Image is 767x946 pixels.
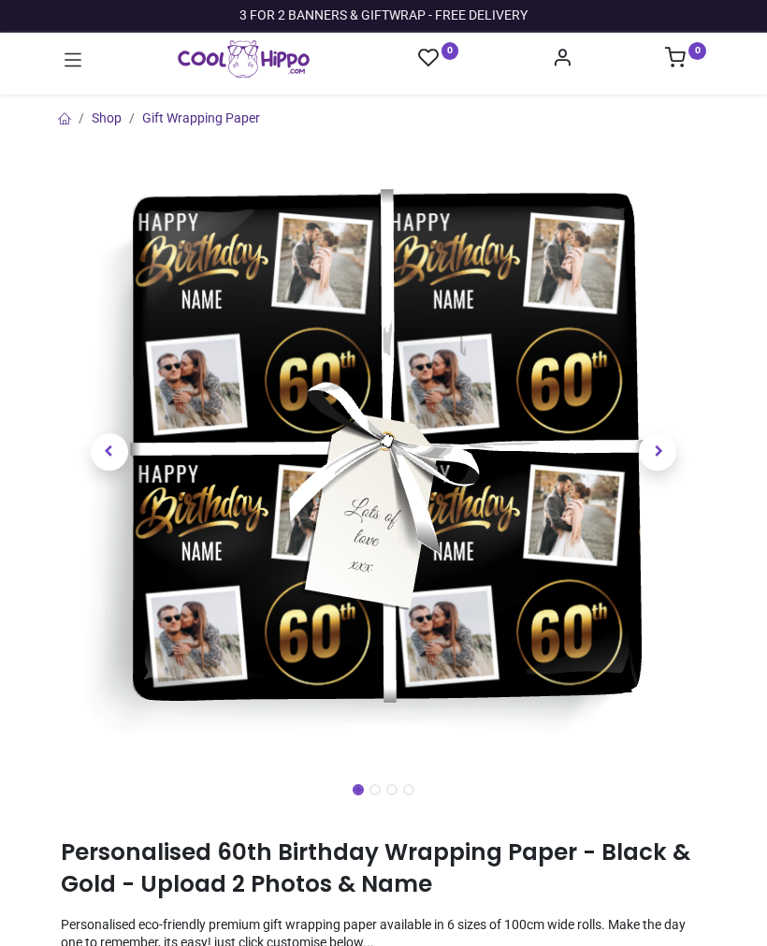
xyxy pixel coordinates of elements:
a: Shop [92,110,122,125]
a: Logo of Cool Hippo [178,40,310,78]
a: Gift Wrapping Paper [142,110,260,125]
a: 0 [418,47,459,70]
h1: Personalised 60th Birthday Wrapping Paper - Black & Gold - Upload 2 Photos & Name [61,837,706,901]
img: Personalised 60th Birthday Wrapping Paper - Black & Gold - Upload 2 Photos & Name [81,150,686,754]
a: 0 [665,52,706,67]
a: Previous [61,240,158,663]
img: Cool Hippo [178,40,310,78]
a: Next [610,240,707,663]
span: Next [639,433,676,471]
sup: 0 [441,42,459,60]
a: Account Info [552,52,572,67]
span: Previous [91,433,128,471]
sup: 0 [688,42,706,60]
div: 3 FOR 2 BANNERS & GIFTWRAP - FREE DELIVERY [239,7,528,25]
